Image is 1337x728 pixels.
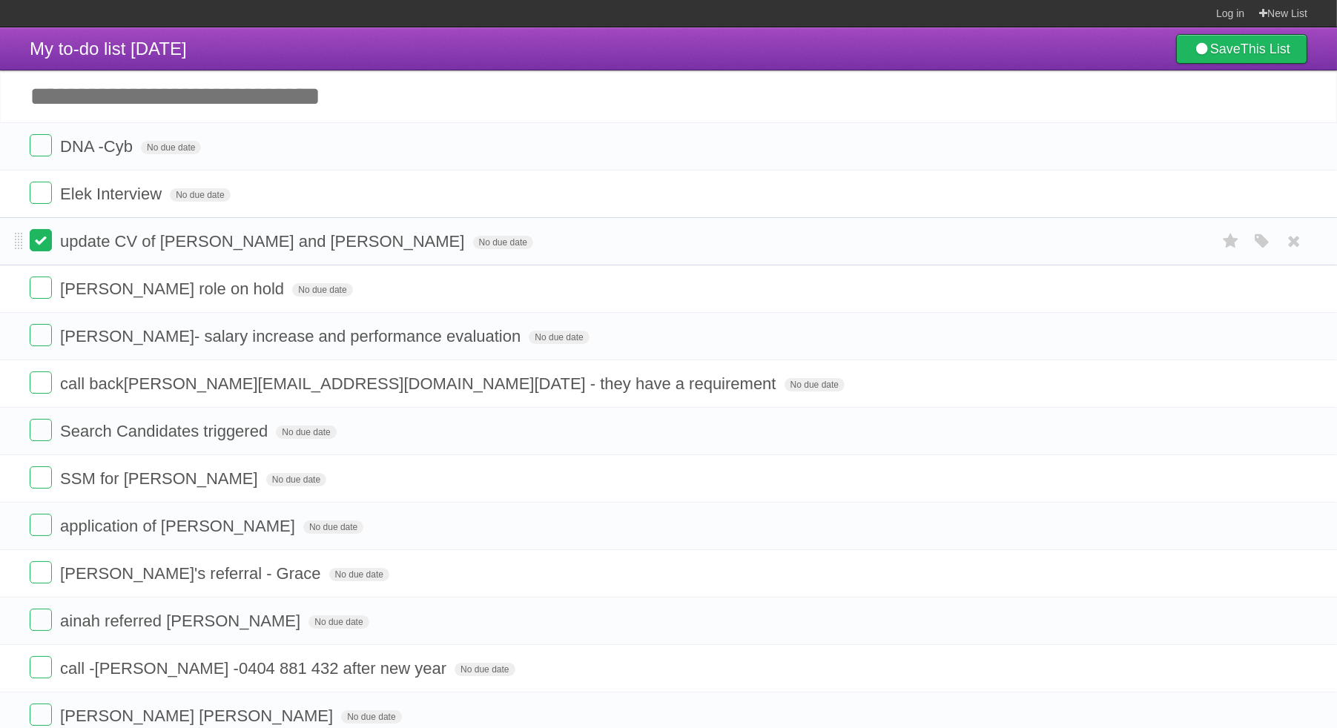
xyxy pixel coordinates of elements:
[60,564,324,583] span: [PERSON_NAME]'s referral - Grace
[1217,229,1245,254] label: Star task
[341,710,401,724] span: No due date
[292,283,352,297] span: No due date
[60,707,337,725] span: [PERSON_NAME] [PERSON_NAME]
[60,659,450,678] span: call -[PERSON_NAME] -0404 881 432 after new year
[141,141,201,154] span: No due date
[30,704,52,726] label: Done
[60,374,779,393] span: call back [PERSON_NAME][EMAIL_ADDRESS][DOMAIN_NAME] [DATE] - they have a requirement
[30,324,52,346] label: Done
[30,229,52,251] label: Done
[303,520,363,534] span: No due date
[60,517,299,535] span: application of [PERSON_NAME]
[785,378,845,391] span: No due date
[30,656,52,678] label: Done
[30,134,52,156] label: Done
[30,419,52,441] label: Done
[60,327,524,345] span: [PERSON_NAME]- salary increase and performance evaluation
[30,466,52,489] label: Done
[30,371,52,394] label: Done
[60,612,304,630] span: ainah referred [PERSON_NAME]
[276,426,336,439] span: No due date
[529,331,589,344] span: No due date
[30,277,52,299] label: Done
[266,473,326,486] span: No due date
[60,137,136,156] span: DNA -Cyb
[30,182,52,204] label: Done
[1241,42,1290,56] b: This List
[30,39,187,59] span: My to-do list [DATE]
[170,188,230,202] span: No due date
[455,663,515,676] span: No due date
[473,236,533,249] span: No due date
[60,232,468,251] span: update CV of [PERSON_NAME] and [PERSON_NAME]
[30,561,52,583] label: Done
[60,185,165,203] span: Elek Interview
[30,514,52,536] label: Done
[30,609,52,631] label: Done
[60,279,288,298] span: [PERSON_NAME] role on hold
[308,615,369,629] span: No due date
[60,422,271,440] span: Search Candidates triggered
[329,568,389,581] span: No due date
[1176,34,1307,64] a: SaveThis List
[60,469,262,488] span: SSM for [PERSON_NAME]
